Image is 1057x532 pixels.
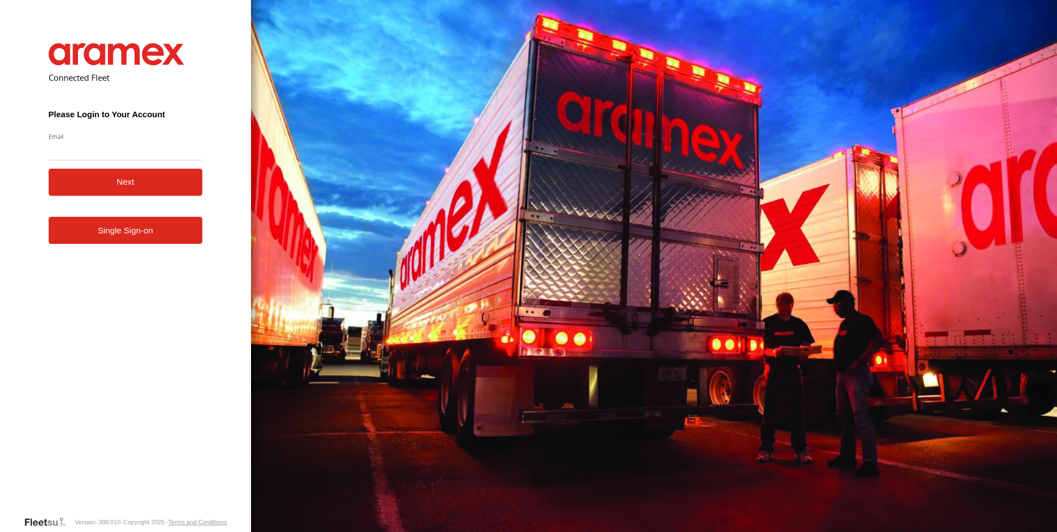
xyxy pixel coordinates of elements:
label: Email [49,132,203,140]
div: Version: 308.01 [75,519,117,525]
a: Single Sign-on [49,217,203,244]
a: Visit our Website [24,517,75,528]
img: Aramex [49,43,185,65]
div: © Copyright 2025 - [117,519,227,525]
h3: Please Login to Your Account [49,109,203,119]
h2: Connected Fleet [49,72,203,83]
a: Terms and Conditions [168,519,227,525]
button: Next [49,169,203,196]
